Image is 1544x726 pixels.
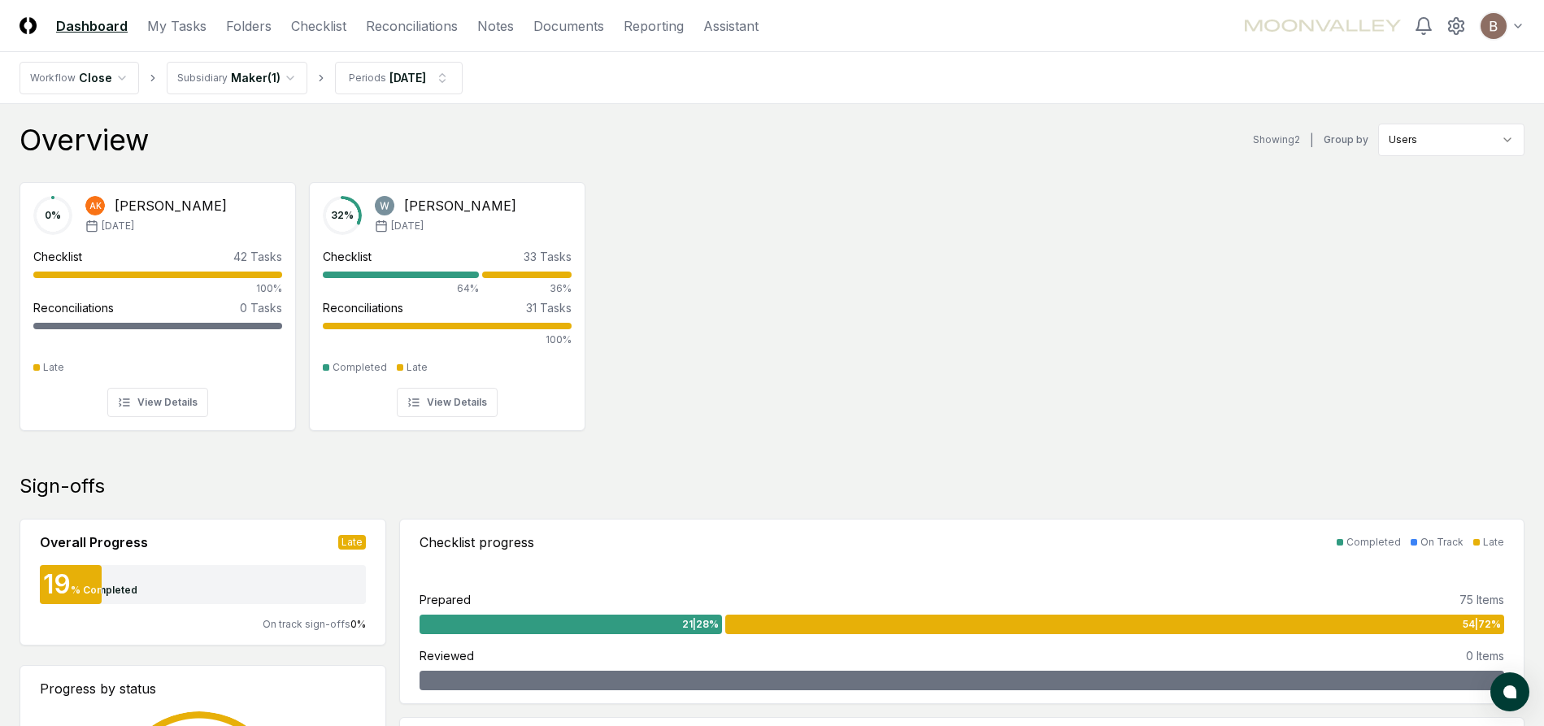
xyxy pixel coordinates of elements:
div: [PERSON_NAME] [404,196,516,215]
a: Reconciliations [366,16,458,36]
span: 54 | 72 % [1463,617,1501,632]
label: Group by [1324,135,1368,145]
div: 75 Items [1459,591,1504,608]
a: Folders [226,16,272,36]
div: 100% [33,281,282,296]
button: atlas-launcher [1490,672,1529,711]
div: 64% [323,281,479,296]
a: Documents [533,16,604,36]
div: Reconciliations [33,299,114,316]
div: Late [43,360,64,375]
div: Checklist [323,248,372,265]
div: [DATE] [389,69,426,86]
img: Wesley Xu [375,196,394,215]
a: Notes [477,16,514,36]
nav: breadcrumb [20,62,463,94]
div: Late [338,535,366,550]
div: % Completed [71,583,137,598]
div: 19 [40,572,71,598]
a: Checklist [291,16,346,36]
div: Checklist [33,248,82,265]
button: View Details [397,388,498,417]
div: 42 Tasks [233,248,282,265]
div: 100% [323,333,572,347]
div: Reviewed [420,647,474,664]
div: Late [407,360,428,375]
div: Completed [1346,535,1401,550]
div: Checklist progress [420,533,534,552]
img: Logo [20,17,37,34]
span: On track sign-offs [263,618,350,630]
div: Completed [333,360,387,375]
span: [DATE] [102,219,134,233]
a: My Tasks [147,16,207,36]
button: View Details [107,388,208,417]
div: [PERSON_NAME] [115,196,227,215]
span: 21 | 28 % [682,617,719,632]
div: Overall Progress [40,533,148,552]
a: Checklist progressCompletedOn TrackLatePrepared75 Items21|28%54|72%Reviewed0 Items [399,519,1524,704]
div: Prepared [420,591,471,608]
div: 0 Items [1466,647,1504,664]
img: ACg8ocJlk95fcvYL0o9kgZddvT5u_mVUlRjOU2duQweDvFHKwwWS4A=s96-c [1481,13,1507,39]
a: 0%AK[PERSON_NAME][DATE]Checklist42 Tasks100%Reconciliations0 TasksLateView Details [20,169,296,431]
div: 0 Tasks [240,299,282,316]
div: Workflow [30,71,76,85]
div: Sign-offs [20,473,1524,499]
div: Showing 2 [1253,133,1300,147]
div: Subsidiary [177,71,228,85]
div: Reconciliations [323,299,403,316]
div: On Track [1420,535,1464,550]
div: Overview [20,124,149,156]
a: Reporting [624,16,684,36]
span: AK [89,200,102,212]
div: 33 Tasks [524,248,572,265]
a: Dashboard [56,16,128,36]
button: Periods[DATE] [335,62,463,94]
img: Maker AI logo [1245,20,1401,32]
span: 0 % [350,618,366,630]
div: Late [1483,535,1504,550]
a: Assistant [703,16,759,36]
div: 36% [482,281,572,296]
div: | [1310,132,1314,149]
div: 31 Tasks [526,299,572,316]
div: Progress by status [40,679,366,698]
span: [DATE] [391,219,424,233]
a: 32%Wesley Xu[PERSON_NAME][DATE]Checklist33 Tasks64%36%Reconciliations31 Tasks100%CompletedLateVie... [309,169,585,431]
div: Periods [349,71,386,85]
